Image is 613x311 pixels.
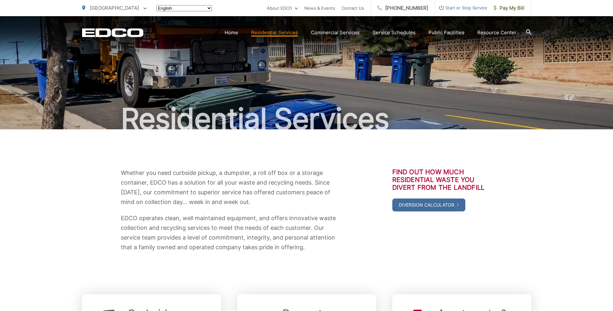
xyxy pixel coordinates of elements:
[373,29,416,37] a: Service Schedules
[121,213,337,252] p: EDCO operates clean, well maintained equipment, and offers innovative waste collection and recycl...
[251,29,298,37] a: Residential Services
[82,28,143,37] a: EDCD logo. Return to the homepage.
[477,29,516,37] a: Resource Center
[225,29,238,37] a: Home
[304,4,335,12] a: News & Events
[311,29,360,37] a: Commercial Services
[428,29,464,37] a: Public Facilities
[121,168,337,207] p: Whether you need curbside pickup, a dumpster, a roll off box or a storage container, EDCO has a s...
[392,198,465,211] a: Diversion Calculator
[494,4,524,12] span: Pay My Bill
[90,5,139,11] span: [GEOGRAPHIC_DATA]
[267,4,298,12] a: About EDCO
[392,168,492,191] h3: Find out how much residential waste you divert from the landfill
[82,103,531,135] h1: Residential Services
[156,5,212,11] select: Select a language
[342,4,364,12] a: Contact Us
